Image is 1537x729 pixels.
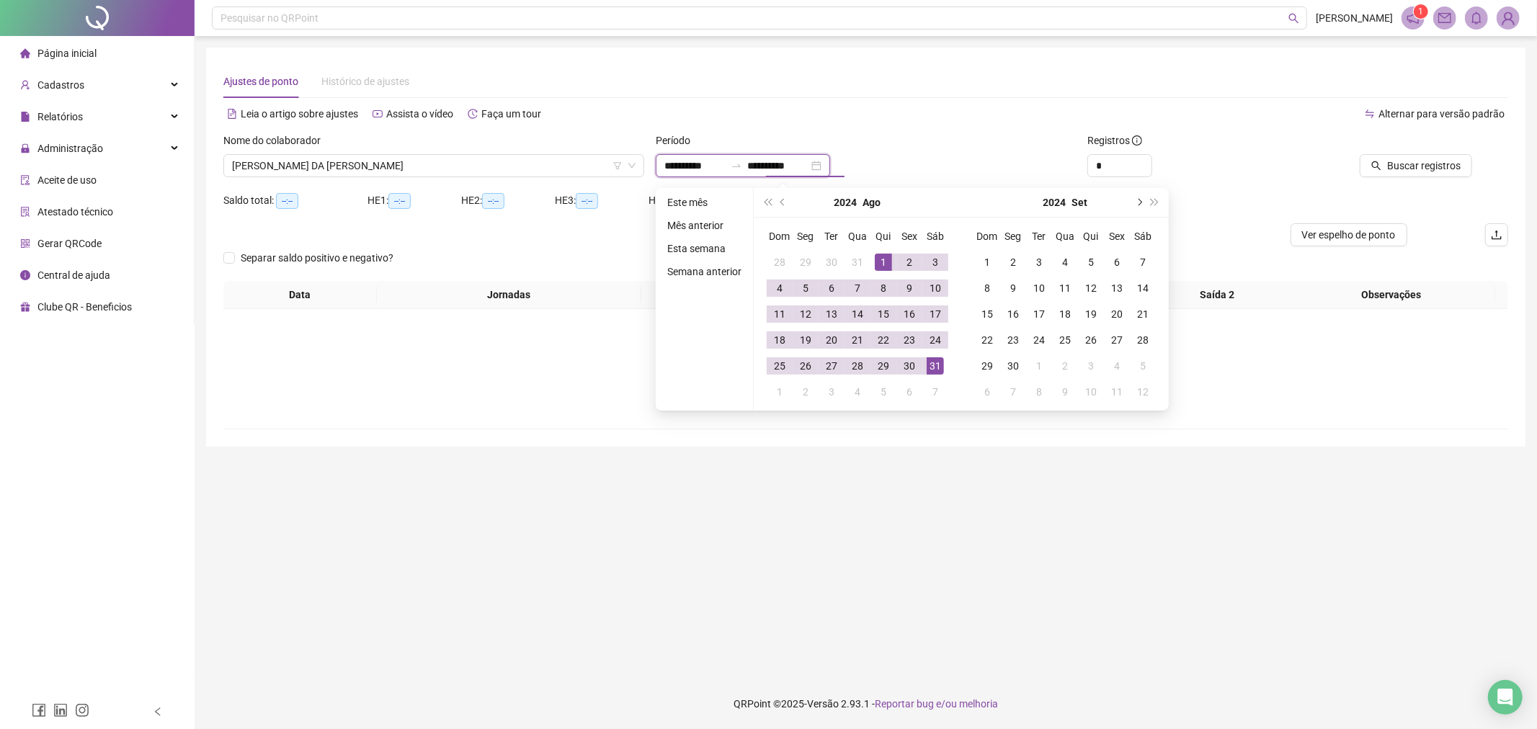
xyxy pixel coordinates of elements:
div: 5 [1134,357,1151,375]
td: 2024-07-30 [819,249,845,275]
td: 2024-10-11 [1104,379,1130,405]
td: 2024-09-11 [1052,275,1078,301]
span: --:-- [388,193,411,209]
div: 9 [1004,279,1022,297]
th: Ter [1026,223,1052,249]
div: Open Intercom Messenger [1488,680,1523,715]
div: 28 [849,357,866,375]
li: Esta semana [661,240,747,257]
span: info-circle [1132,135,1142,146]
div: Histórico de ajustes [321,73,409,89]
button: prev-year [775,188,791,217]
div: 18 [1056,305,1074,323]
span: gift [20,302,30,312]
th: Qua [1052,223,1078,249]
div: 2 [797,383,814,401]
div: HE 3: [555,192,649,209]
div: 21 [1134,305,1151,323]
th: Sáb [922,223,948,249]
td: 2024-08-03 [922,249,948,275]
td: 2024-08-20 [819,327,845,353]
div: 20 [1108,305,1126,323]
div: Ajustes de ponto [223,73,298,89]
span: bell [1470,12,1483,24]
td: 2024-09-02 [1000,249,1026,275]
div: 12 [1082,279,1100,297]
span: Central de ajuda [37,269,110,281]
div: 17 [1030,305,1048,323]
div: 4 [1108,357,1126,375]
div: 5 [1082,254,1100,271]
td: 2024-08-02 [896,249,922,275]
div: 6 [979,383,996,401]
td: 2024-08-06 [819,275,845,301]
td: 2024-09-02 [793,379,819,405]
td: 2024-08-24 [922,327,948,353]
td: 2024-09-08 [974,275,1000,301]
span: Cadastros [37,79,84,91]
td: 2024-08-04 [767,275,793,301]
span: mail [1438,12,1451,24]
span: Observações [1293,287,1490,303]
li: Mês anterior [661,217,747,234]
div: 6 [1108,254,1126,271]
div: 5 [875,383,892,401]
td: 2024-08-01 [870,249,896,275]
td: 2024-08-28 [845,353,870,379]
div: 28 [1134,331,1151,349]
td: 2024-09-17 [1026,301,1052,327]
div: 7 [1004,383,1022,401]
div: 28 [771,254,788,271]
span: 1 [1419,6,1424,17]
span: Separar saldo positivo e negativo? [235,250,399,266]
td: 2024-09-16 [1000,301,1026,327]
span: search [1288,13,1299,24]
th: Seg [1000,223,1026,249]
span: Aceite de uso [37,174,97,186]
div: Saldo total: [223,192,367,209]
div: 18 [771,331,788,349]
div: 15 [979,305,996,323]
span: qrcode [20,238,30,249]
div: 19 [1082,305,1100,323]
div: 29 [875,357,892,375]
span: Alternar para versão padrão [1378,108,1505,120]
div: 9 [1056,383,1074,401]
span: Administração [37,143,103,154]
div: 30 [823,254,840,271]
span: --:-- [482,193,504,209]
td: 2024-09-03 [1026,249,1052,275]
div: 16 [1004,305,1022,323]
div: 24 [1030,331,1048,349]
div: 4 [849,383,866,401]
div: HE 2: [461,192,555,209]
td: 2024-09-07 [1130,249,1156,275]
div: 31 [849,254,866,271]
td: 2024-10-01 [1026,353,1052,379]
div: 15 [875,305,892,323]
div: 7 [849,279,866,297]
div: 13 [1108,279,1126,297]
div: 22 [979,331,996,349]
th: Qui [870,223,896,249]
div: 8 [1030,383,1048,401]
span: solution [20,207,30,217]
th: Saída 2 [1135,281,1299,309]
button: super-prev-year [759,188,775,217]
span: --:-- [276,193,298,209]
td: 2024-08-05 [793,275,819,301]
div: 4 [1056,254,1074,271]
div: 11 [771,305,788,323]
span: file [20,112,30,122]
div: 25 [771,357,788,375]
div: 1 [1030,357,1048,375]
span: Buscar registros [1387,158,1461,174]
div: 4 [771,279,788,297]
sup: 1 [1414,4,1428,19]
span: audit [20,175,30,185]
div: 8 [875,279,892,297]
span: [PERSON_NAME] [1316,10,1393,26]
td: 2024-10-04 [1104,353,1130,379]
td: 2024-09-09 [1000,275,1026,301]
span: Clube QR - Beneficios [37,301,132,313]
